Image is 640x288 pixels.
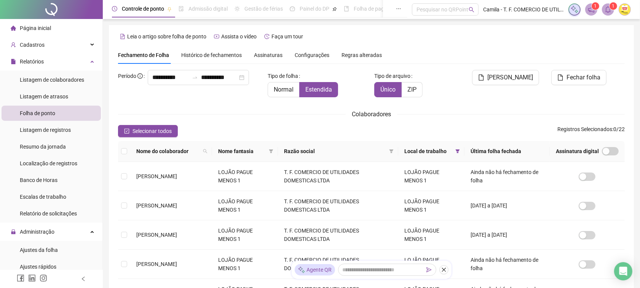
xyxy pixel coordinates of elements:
td: LOJÃO PAGUE MENOS 1 [398,250,464,279]
span: Regras alteradas [342,52,382,58]
span: info-circle [137,73,143,79]
span: Colaboradores [352,111,391,118]
span: lock [11,229,16,234]
span: Tipo de folha [268,72,298,80]
span: Assista o vídeo [221,33,257,40]
td: LOJÃO PAGUE MENOS 1 [398,220,464,250]
span: file-text [120,34,125,39]
td: LOJÃO PAGUE MENOS 1 [212,191,278,220]
span: filter [454,146,461,157]
span: Leia o artigo sobre folha de ponto [127,33,206,40]
td: LOJÃO PAGUE MENOS 1 [398,191,464,220]
sup: 1 [610,2,617,10]
span: Escalas de trabalho [20,194,66,200]
span: ellipsis [396,6,401,11]
span: Normal [274,86,294,93]
span: Resumo da jornada [20,144,66,150]
span: Ajustes da folha [20,247,58,253]
th: Última folha fechada [464,141,550,162]
span: Fechar folha [567,73,600,82]
button: Selecionar todos [118,125,178,137]
span: Período [118,73,136,79]
sup: 1 [592,2,599,10]
span: history [264,34,270,39]
span: Relatórios [20,59,44,65]
span: Histórico de fechamentos [181,52,242,58]
span: Nome fantasia [218,147,266,155]
span: search [201,146,209,157]
span: search [203,149,207,153]
span: pushpin [332,7,337,11]
td: LOJÃO PAGUE MENOS 1 [212,220,278,250]
span: book [344,6,349,11]
span: Camila - T. F. COMERCIO DE UTILIDADES DOMESTICAS LTDA [483,5,564,14]
span: send [426,267,432,272]
span: facebook [17,274,24,282]
span: Nome do colaborador [136,147,200,155]
span: close [441,267,447,272]
span: check-square [124,128,129,134]
td: T. F. COMERCIO DE UTILIDADES DOMESTICAS LTDA [278,191,399,220]
span: Único [380,86,396,93]
span: user-add [11,42,16,47]
span: Registros Selecionados [557,126,612,132]
td: T. F. COMERCIO DE UTILIDADES DOMESTICAS LTDA [278,220,399,250]
span: to [192,74,198,81]
span: Painel do DP [300,6,329,12]
span: file-done [179,6,184,11]
span: Folha de ponto [20,110,55,116]
span: filter [388,146,395,157]
span: Faça um tour [271,33,303,40]
span: Administração [20,229,54,235]
span: Ainda não há fechamento de folha [471,257,538,271]
span: Ajustes rápidos [20,264,56,270]
span: [PERSON_NAME] [487,73,533,82]
td: LOJÃO PAGUE MENOS 1 [398,162,464,191]
span: Estendida [305,86,332,93]
span: Admissão digital [188,6,228,12]
span: Assinatura digital [556,147,599,155]
span: Página inicial [20,25,51,31]
span: filter [389,149,394,153]
span: home [11,25,16,31]
span: filter [455,149,460,153]
td: T. F. COMERCIO DE UTILIDADES DOMESTICAS LTDA [278,162,399,191]
span: filter [269,149,273,153]
span: Fechamento de Folha [118,52,169,58]
span: [PERSON_NAME] [136,232,177,238]
span: notification [588,6,595,13]
span: bell [605,6,611,13]
span: search [469,7,474,13]
span: linkedin [28,274,36,282]
span: dashboard [290,6,295,11]
span: 1 [612,3,615,9]
span: Listagem de atrasos [20,93,68,100]
span: Configurações [295,52,329,58]
span: clock-circle [112,6,117,11]
span: Ainda não há fechamento de folha [471,169,538,184]
span: [PERSON_NAME] [136,173,177,179]
span: swap-right [192,74,198,81]
span: Localização de registros [20,160,77,166]
span: : 0 / 22 [557,125,625,137]
span: pushpin [167,7,172,11]
span: left [81,276,86,282]
span: sun [235,6,240,11]
span: [PERSON_NAME] [136,203,177,209]
span: Relatório de solicitações [20,210,77,217]
td: [DATE] a [DATE] [464,191,550,220]
td: T. F. COMERCIO DE UTILIDADES DOMESTICAS LTDA [278,250,399,279]
img: sparkle-icon.fc2bf0ac1784a2077858766a79e2daf3.svg [298,266,305,274]
button: Fechar folha [551,70,606,85]
span: Gestão de férias [244,6,283,12]
span: [PERSON_NAME] [136,261,177,267]
span: Tipo de arquivo [374,72,410,80]
span: instagram [40,274,47,282]
td: [DATE] a [DATE] [464,220,550,250]
span: youtube [214,34,219,39]
span: Listagem de colaboradores [20,77,84,83]
img: 23958 [619,4,630,15]
td: LOJÃO PAGUE MENOS 1 [212,250,278,279]
div: Agente QR [295,264,335,275]
span: Listagem de registros [20,127,71,133]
